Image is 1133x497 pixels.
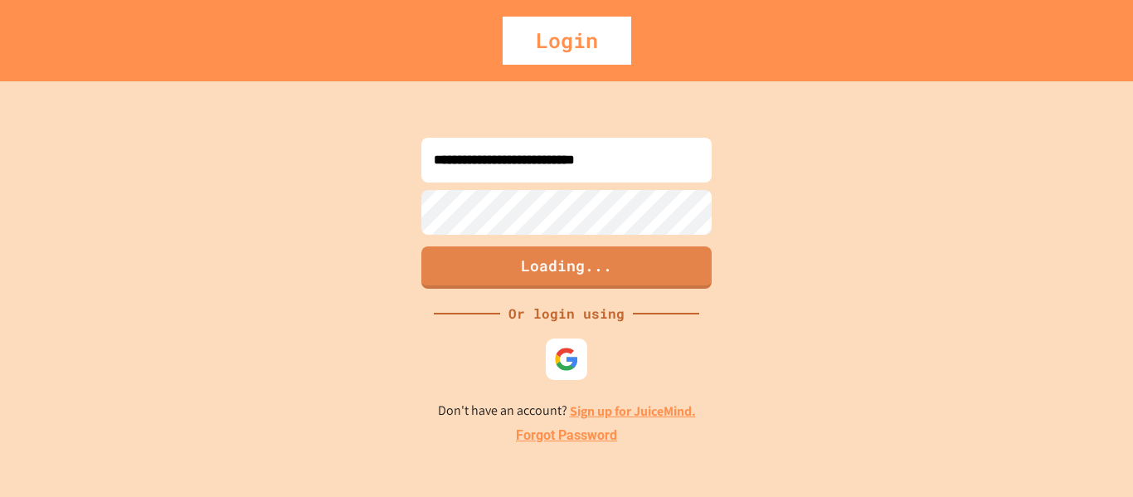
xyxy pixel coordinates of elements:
[421,246,712,289] button: Loading...
[554,347,579,372] img: google-icon.svg
[500,304,633,324] div: Or login using
[516,426,617,446] a: Forgot Password
[570,402,696,420] a: Sign up for JuiceMind.
[438,401,696,421] p: Don't have an account?
[503,17,631,65] div: Login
